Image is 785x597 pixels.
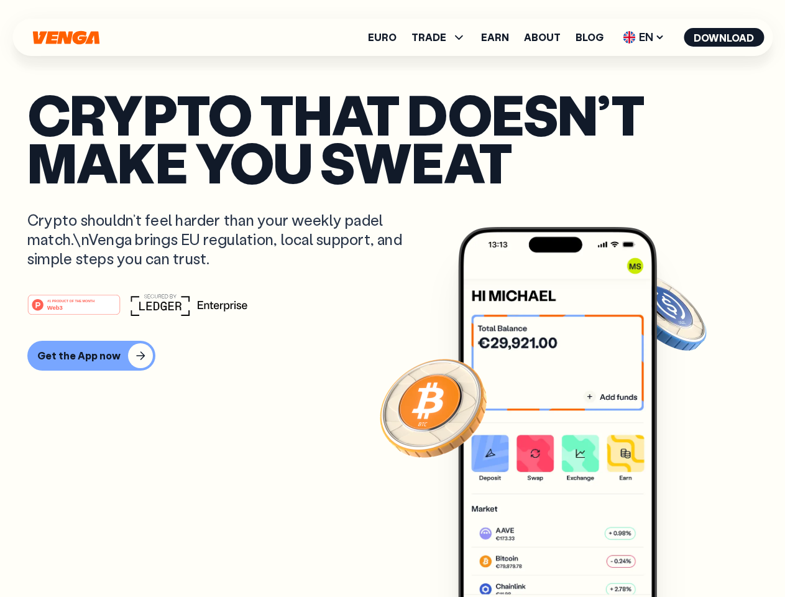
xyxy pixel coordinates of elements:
a: Blog [576,32,604,42]
div: Get the App now [37,349,121,362]
svg: Home [31,30,101,45]
tspan: #1 PRODUCT OF THE MONTH [47,298,94,302]
span: TRADE [411,30,466,45]
a: #1 PRODUCT OF THE MONTHWeb3 [27,302,121,318]
span: TRADE [411,32,446,42]
img: Bitcoin [377,351,489,463]
button: Get the App now [27,341,155,371]
tspan: Web3 [47,303,63,310]
a: Euro [368,32,397,42]
a: Get the App now [27,341,758,371]
a: About [524,32,561,42]
span: EN [618,27,669,47]
button: Download [684,28,764,47]
a: Earn [481,32,509,42]
img: flag-uk [623,31,635,44]
p: Crypto that doesn’t make you sweat [27,90,758,185]
img: USDC coin [620,267,709,357]
p: Crypto shouldn’t feel harder than your weekly padel match.\nVenga brings EU regulation, local sup... [27,210,420,269]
